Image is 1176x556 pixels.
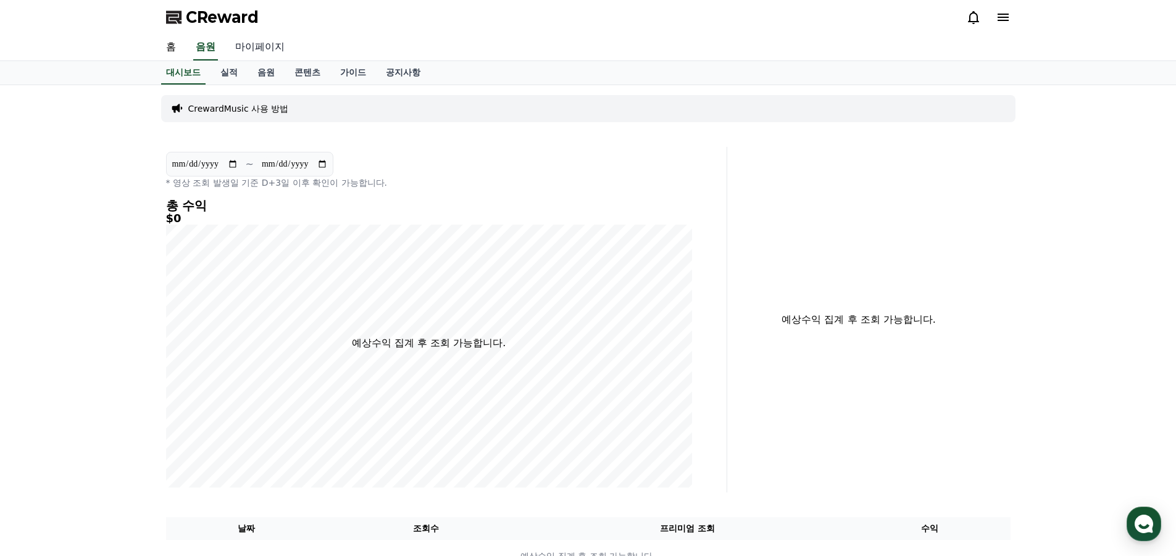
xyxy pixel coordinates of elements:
[737,312,981,327] p: 예상수익 집계 후 조회 가능합니다.
[327,517,525,540] th: 조회수
[186,7,259,27] span: CReward
[525,517,849,540] th: 프리미엄 조회
[161,61,206,85] a: 대시보드
[166,212,692,225] h5: $0
[376,61,430,85] a: 공지사항
[849,517,1011,540] th: 수익
[81,391,159,422] a: 대화
[285,61,330,85] a: 콘텐츠
[39,410,46,420] span: 홈
[156,35,186,60] a: 홈
[246,157,254,172] p: ~
[352,336,506,351] p: 예상수익 집계 후 조회 가능합니다.
[166,7,259,27] a: CReward
[248,61,285,85] a: 음원
[4,391,81,422] a: 홈
[191,410,206,420] span: 설정
[159,391,237,422] a: 설정
[166,176,692,189] p: * 영상 조회 발생일 기준 D+3일 이후 확인이 가능합니다.
[166,199,692,212] h4: 총 수익
[188,102,289,115] a: CrewardMusic 사용 방법
[113,410,128,420] span: 대화
[211,61,248,85] a: 실적
[225,35,294,60] a: 마이페이지
[166,517,327,540] th: 날짜
[330,61,376,85] a: 가이드
[193,35,218,60] a: 음원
